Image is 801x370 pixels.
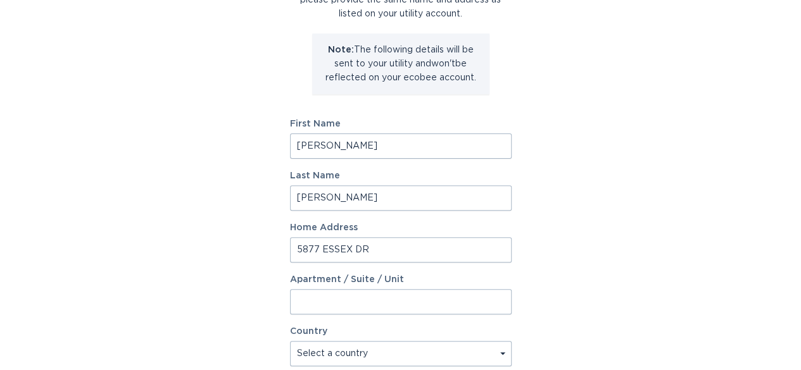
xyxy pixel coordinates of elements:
strong: Note: [328,46,354,54]
p: The following details will be sent to your utility and won't be reflected on your ecobee account. [322,43,480,85]
label: Apartment / Suite / Unit [290,275,512,284]
label: Home Address [290,223,512,232]
label: Last Name [290,171,512,180]
label: First Name [290,120,512,128]
label: Country [290,327,327,336]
